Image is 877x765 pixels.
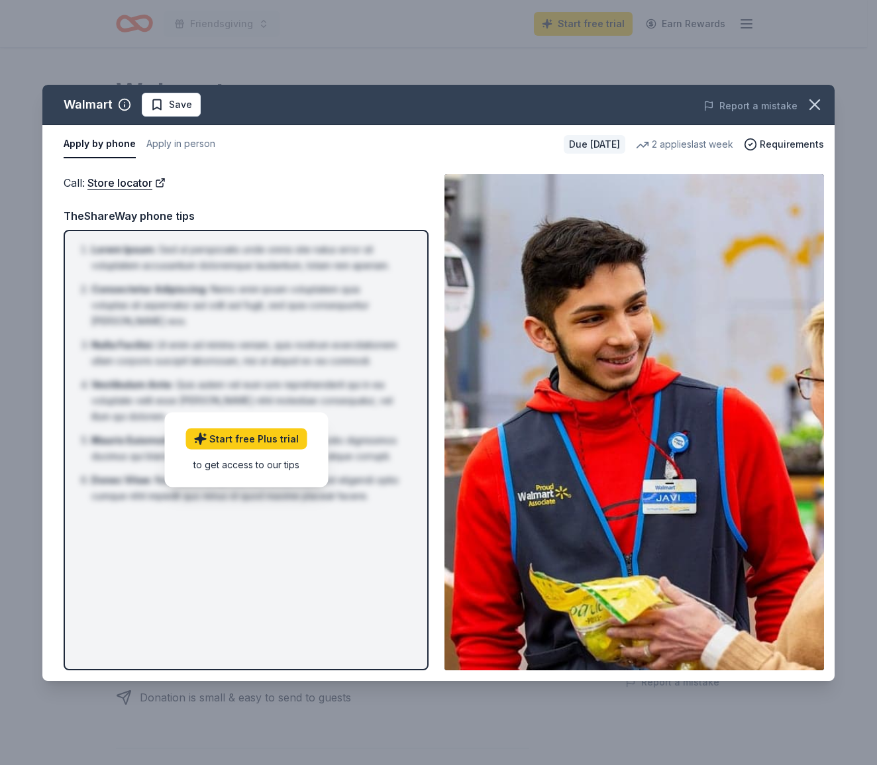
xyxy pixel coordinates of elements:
a: Start free Plus trial [185,429,307,450]
li: Ut enim ad minima veniam, quis nostrum exercitationem ullam corporis suscipit laboriosam, nisi ut... [91,337,409,369]
button: Apply in person [146,130,215,158]
li: Sed ut perspiciatis unde omnis iste natus error sit voluptatem accusantium doloremque laudantium,... [91,242,409,274]
img: Image for Walmart [444,174,824,670]
div: 2 applies last week [636,136,733,152]
div: to get access to our tips [185,458,307,472]
span: Save [169,97,192,113]
li: At vero eos et accusamus et iusto odio dignissimos ducimus qui blanditiis praesentium voluptatum ... [91,433,409,464]
li: Quis autem vel eum iure reprehenderit qui in ea voluptate velit esse [PERSON_NAME] nihil molestia... [91,377,409,425]
span: Nulla Facilisi : [91,339,154,350]
button: Report a mistake [703,98,798,114]
button: Requirements [744,136,824,152]
li: Nemo enim ipsam voluptatem quia voluptas sit aspernatur aut odit aut fugit, sed quia consequuntur... [91,281,409,329]
span: Requirements [760,136,824,152]
div: Walmart [64,94,113,115]
div: TheShareWay phone tips [64,207,429,225]
a: Store locator [87,174,166,191]
span: Vestibulum Ante : [91,379,174,390]
span: Donec Vitae : [91,474,152,485]
div: Call : [64,174,429,191]
button: Save [142,93,201,117]
span: Consectetur Adipiscing : [91,283,208,295]
li: Nam libero tempore, cum soluta nobis est eligendi optio cumque nihil impedit quo minus id quod ma... [91,472,409,504]
span: Mauris Euismod : [91,434,171,446]
button: Apply by phone [64,130,136,158]
span: Lorem Ipsum : [91,244,156,255]
div: Due [DATE] [564,135,625,154]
